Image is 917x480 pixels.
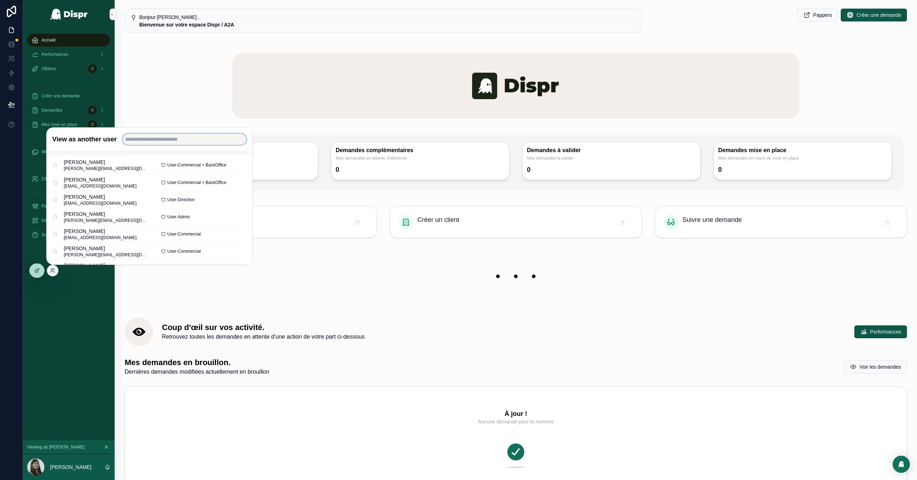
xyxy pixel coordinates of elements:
[139,22,234,28] strong: Bienvenue sur votre espace Dispr / A2A
[50,9,88,20] img: App logo
[23,29,115,251] div: scrollable content
[139,15,636,20] h5: Bonjour Gaëlle ,
[417,215,459,225] span: Créer un client
[162,333,365,341] span: Retrouvez toutes les demandes en attente d'une action de votre part ci-dessous
[682,215,742,225] span: Suivre une demande
[64,193,136,200] span: [PERSON_NAME]
[88,120,97,129] div: 0
[139,21,636,28] div: **Bienvenue sur votre espace Dispr / A2A**
[718,164,722,175] div: 0
[844,360,907,373] button: Voir les demandes
[390,206,642,238] a: Créer un client
[841,9,907,21] button: Créer une demande
[232,53,800,118] img: banner-dispr.png
[42,66,56,72] span: Affaires
[167,248,201,254] span: User-Commercial
[42,37,56,43] span: Accueil
[232,258,800,295] img: 22208-banner-empty.png
[718,155,887,161] span: Mes demandes en cours de mise en place
[27,228,110,241] a: Support
[42,122,77,127] span: Mes mise en place
[64,227,136,234] span: [PERSON_NAME]
[505,409,527,418] h2: À jour !
[64,262,149,269] span: [PERSON_NAME]
[167,179,226,185] span: User-Commercial + BackOffice
[27,200,110,213] a: Paramètres
[27,62,110,75] a: Affaires0
[162,323,365,333] h1: Coup d'œil sur vos activité.
[50,464,91,471] p: [PERSON_NAME]
[856,11,901,19] span: Créer une demande
[27,34,110,47] a: Accueil
[167,197,195,202] span: User-Direction
[718,147,887,154] h3: Demandes mise en place
[813,11,832,19] span: Pappers
[42,232,57,238] span: Support
[27,214,110,227] a: Intégrations
[88,106,97,115] div: 0
[655,206,907,238] a: Suivre une demande
[64,217,149,223] span: [PERSON_NAME][EMAIL_ADDRESS][DOMAIN_NAME]
[27,48,110,61] a: Performances
[527,155,696,161] span: Mes demandes à valider
[64,159,149,166] span: [PERSON_NAME]
[42,93,80,99] span: Créer une demande
[64,244,149,252] span: [PERSON_NAME]
[125,358,269,368] h1: Mes demandes en brouillon.
[64,234,136,240] span: [EMAIL_ADDRESS][DOMAIN_NAME]
[458,431,573,479] img: À jour !
[27,145,110,158] a: Mes contrats0
[42,218,64,223] span: Intégrations
[336,164,339,175] div: 0
[64,166,149,171] span: [PERSON_NAME][EMAIL_ADDRESS][DOMAIN_NAME]
[27,89,110,102] a: Créer une demande
[52,135,117,144] h2: View as another user
[64,200,136,206] span: [EMAIL_ADDRESS][DOMAIN_NAME]
[167,214,190,219] span: User-Admin
[167,162,226,168] span: User-Commercial + BackOffice
[27,104,110,117] a: Demandes0
[42,52,68,57] span: Performances
[42,149,66,155] span: Mes contrats
[478,418,554,425] span: Aucune demande pour le moment
[64,176,136,183] span: [PERSON_NAME]
[42,107,62,113] span: Demandes
[336,155,505,161] span: Mes demandes en attente d'éléments
[42,176,55,182] span: Clients
[27,444,85,450] span: Viewing as [PERSON_NAME]
[27,118,110,131] a: Mes mise en place0
[860,363,901,370] span: Voir les demandes
[870,328,901,335] span: Performances
[88,64,97,73] div: 0
[125,368,269,376] span: Dernières demandes modifiées actuellement en brouillon
[64,252,149,257] span: [PERSON_NAME][EMAIL_ADDRESS][DOMAIN_NAME]
[27,173,110,185] a: Clients0
[797,9,838,21] button: Pappers
[64,210,149,217] span: [PERSON_NAME]
[64,183,136,189] span: [EMAIL_ADDRESS][DOMAIN_NAME]
[527,147,696,154] h3: Demandes à valider
[527,164,530,175] div: 0
[42,203,64,209] span: Paramètres
[893,456,910,473] div: Open Intercom Messenger
[167,231,201,237] span: User-Commercial
[854,325,907,338] button: Performances
[336,147,505,154] h3: Demandes complémentaires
